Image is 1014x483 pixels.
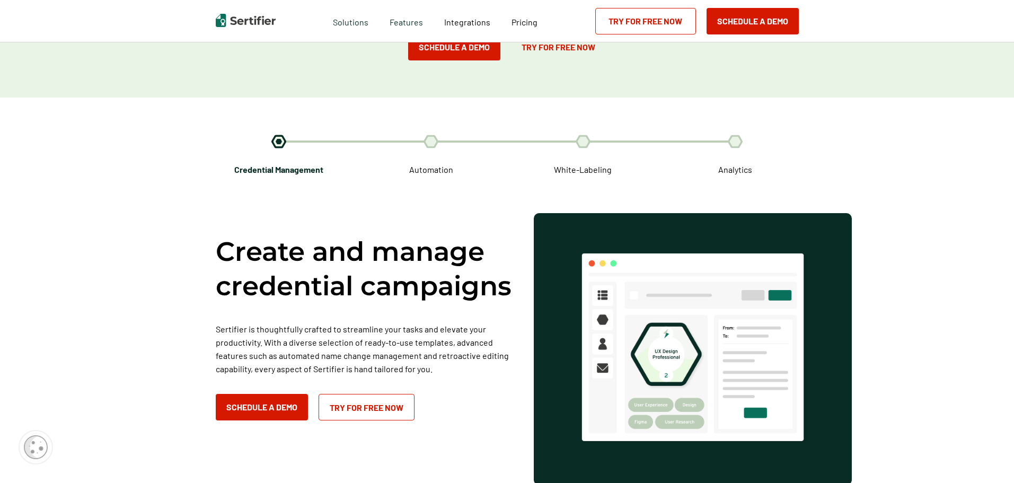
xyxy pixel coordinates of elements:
[271,135,286,148] img: List Icon
[390,14,423,28] span: Features
[728,135,743,148] img: List Icon
[595,8,696,34] a: Try for Free Now
[319,394,415,420] a: Try for Free Now
[24,435,48,459] img: Cookie Popup Icon
[216,234,513,303] h2: Create and manage credential campaigns
[444,14,490,28] a: Integrations
[424,135,438,148] img: List Icon
[576,135,590,148] img: List Icon
[216,394,308,420] button: Schedule a Demo
[216,322,513,375] p: Sertifier is thoughtfully crafted to streamline your tasks and elevate your productivity. With a ...
[409,163,453,176] span: Automation
[333,14,368,28] span: Solutions
[554,163,612,176] span: White-Labeling
[511,34,606,60] a: Try for Free Now
[512,14,537,28] a: Pricing
[961,432,1014,483] iframe: Chat Widget
[216,14,276,27] img: Sertifier | Digital Credentialing Platform
[512,17,537,27] span: Pricing
[444,17,490,27] span: Integrations
[707,8,799,34] button: Schedule a Demo
[408,34,500,60] button: Schedule a Demo
[718,163,752,176] span: Analytics
[234,163,323,176] span: Credential Management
